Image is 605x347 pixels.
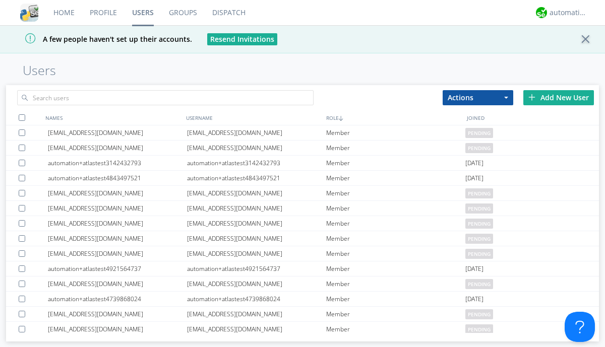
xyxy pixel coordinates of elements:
input: Search users [17,90,314,105]
div: Member [326,231,465,246]
span: [DATE] [465,292,483,307]
span: pending [465,279,493,289]
div: automation+atlastest4921564737 [48,261,187,276]
iframe: Toggle Customer Support [565,312,595,342]
div: JOINED [464,110,605,125]
div: [EMAIL_ADDRESS][DOMAIN_NAME] [48,231,187,246]
div: [EMAIL_ADDRESS][DOMAIN_NAME] [187,186,326,200]
div: automation+atlastest4739868024 [187,292,326,306]
span: pending [465,309,493,319]
a: automation+atlastest3142432793automation+atlastest3142432793Member[DATE] [6,156,599,171]
button: Actions [443,90,513,105]
div: [EMAIL_ADDRESS][DOMAIN_NAME] [48,216,187,231]
div: Member [326,246,465,261]
div: automation+atlastest4739868024 [48,292,187,306]
button: Resend Invitations [207,33,277,45]
a: [EMAIL_ADDRESS][DOMAIN_NAME][EMAIL_ADDRESS][DOMAIN_NAME]Memberpending [6,276,599,292]
div: Member [326,125,465,140]
span: [DATE] [465,171,483,186]
a: [EMAIL_ADDRESS][DOMAIN_NAME][EMAIL_ADDRESS][DOMAIN_NAME]Memberpending [6,246,599,261]
div: automation+atlas [550,8,587,18]
div: [EMAIL_ADDRESS][DOMAIN_NAME] [187,125,326,140]
div: [EMAIL_ADDRESS][DOMAIN_NAME] [48,186,187,200]
div: [EMAIL_ADDRESS][DOMAIN_NAME] [48,276,187,291]
img: plus.svg [528,94,535,101]
span: [DATE] [465,261,483,276]
div: automation+atlastest4843497521 [187,171,326,185]
div: NAMES [43,110,184,125]
span: pending [465,203,493,214]
span: [DATE] [465,156,483,171]
div: Member [326,322,465,336]
div: [EMAIL_ADDRESS][DOMAIN_NAME] [187,216,326,231]
img: d2d01cd9b4174d08988066c6d424eccd [536,7,547,18]
a: [EMAIL_ADDRESS][DOMAIN_NAME][EMAIL_ADDRESS][DOMAIN_NAME]Memberpending [6,216,599,231]
a: [EMAIL_ADDRESS][DOMAIN_NAME][EMAIL_ADDRESS][DOMAIN_NAME]Memberpending [6,125,599,141]
a: automation+atlastest4921564737automation+atlastest4921564737Member[DATE] [6,261,599,276]
a: [EMAIL_ADDRESS][DOMAIN_NAME][EMAIL_ADDRESS][DOMAIN_NAME]Memberpending [6,307,599,322]
span: pending [465,324,493,334]
div: automation+atlastest3142432793 [48,156,187,170]
span: pending [465,249,493,259]
span: pending [465,219,493,229]
div: Member [326,201,465,216]
a: [EMAIL_ADDRESS][DOMAIN_NAME][EMAIL_ADDRESS][DOMAIN_NAME]Memberpending [6,141,599,156]
div: [EMAIL_ADDRESS][DOMAIN_NAME] [48,322,187,336]
div: Member [326,156,465,170]
div: [EMAIL_ADDRESS][DOMAIN_NAME] [48,125,187,140]
div: Member [326,141,465,155]
div: automation+atlastest4921564737 [187,261,326,276]
div: Member [326,216,465,231]
div: [EMAIL_ADDRESS][DOMAIN_NAME] [48,307,187,321]
div: [EMAIL_ADDRESS][DOMAIN_NAME] [48,201,187,216]
img: cddb5a64eb264b2086981ab96f4c1ba7 [20,4,38,22]
div: [EMAIL_ADDRESS][DOMAIN_NAME] [187,307,326,321]
div: Member [326,307,465,321]
div: [EMAIL_ADDRESS][DOMAIN_NAME] [187,246,326,261]
div: Member [326,171,465,185]
div: [EMAIL_ADDRESS][DOMAIN_NAME] [187,231,326,246]
a: [EMAIL_ADDRESS][DOMAIN_NAME][EMAIL_ADDRESS][DOMAIN_NAME]Memberpending [6,201,599,216]
div: Member [326,261,465,276]
a: automation+atlastest4843497521automation+atlastest4843497521Member[DATE] [6,171,599,186]
div: automation+atlastest3142432793 [187,156,326,170]
span: pending [465,143,493,153]
div: ROLE [324,110,464,125]
div: Member [326,292,465,306]
div: [EMAIL_ADDRESS][DOMAIN_NAME] [48,141,187,155]
div: USERNAME [184,110,324,125]
a: automation+atlastest4739868024automation+atlastest4739868024Member[DATE] [6,292,599,307]
div: [EMAIL_ADDRESS][DOMAIN_NAME] [187,276,326,291]
div: Member [326,186,465,200]
span: pending [465,234,493,244]
a: [EMAIL_ADDRESS][DOMAIN_NAME][EMAIL_ADDRESS][DOMAIN_NAME]Memberpending [6,186,599,201]
div: [EMAIL_ADDRESS][DOMAIN_NAME] [187,141,326,155]
span: pending [465,128,493,138]
div: automation+atlastest4843497521 [48,171,187,185]
span: A few people haven't set up their accounts. [8,34,192,44]
div: Member [326,276,465,291]
div: [EMAIL_ADDRESS][DOMAIN_NAME] [187,201,326,216]
a: [EMAIL_ADDRESS][DOMAIN_NAME][EMAIL_ADDRESS][DOMAIN_NAME]Memberpending [6,322,599,337]
span: pending [465,188,493,198]
div: [EMAIL_ADDRESS][DOMAIN_NAME] [48,246,187,261]
a: [EMAIL_ADDRESS][DOMAIN_NAME][EMAIL_ADDRESS][DOMAIN_NAME]Memberpending [6,231,599,246]
div: [EMAIL_ADDRESS][DOMAIN_NAME] [187,322,326,336]
div: Add New User [523,90,594,105]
